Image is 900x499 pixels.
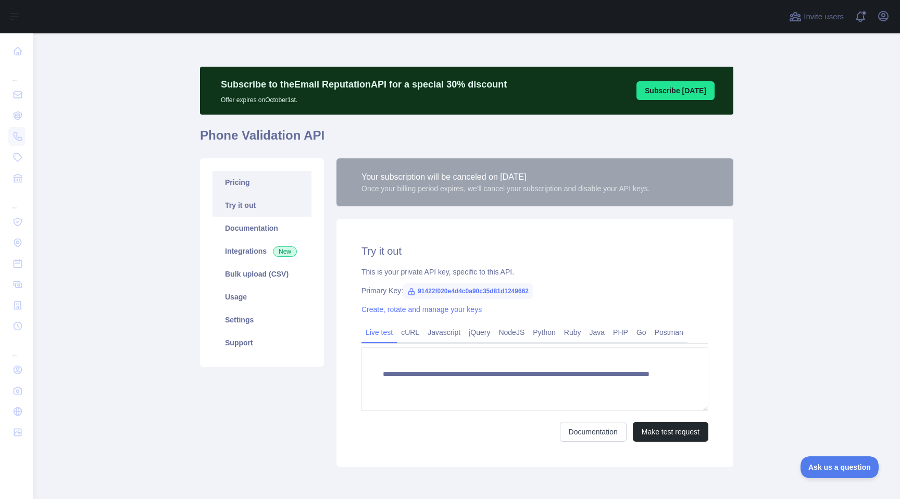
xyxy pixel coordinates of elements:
[361,267,708,277] div: This is your private API key, specific to this API.
[213,217,311,240] a: Documentation
[397,324,423,341] a: cURL
[787,8,846,25] button: Invite users
[636,81,715,100] button: Subscribe [DATE]
[213,171,311,194] a: Pricing
[465,324,494,341] a: jQuery
[221,92,507,104] p: Offer expires on October 1st.
[494,324,529,341] a: NodeJS
[361,244,708,258] h2: Try it out
[361,305,482,314] a: Create, rotate and manage your keys
[213,331,311,354] a: Support
[361,171,650,183] div: Your subscription will be canceled on [DATE]
[213,240,311,263] a: Integrations New
[804,11,844,23] span: Invite users
[8,63,25,83] div: ...
[213,194,311,217] a: Try it out
[585,324,609,341] a: Java
[8,338,25,358] div: ...
[221,77,507,92] p: Subscribe to the Email Reputation API for a special 30 % discount
[273,246,297,257] span: New
[633,422,708,442] button: Make test request
[8,190,25,210] div: ...
[609,324,632,341] a: PHP
[200,127,733,152] h1: Phone Validation API
[560,324,585,341] a: Ruby
[361,324,397,341] a: Live test
[213,263,311,285] a: Bulk upload (CSV)
[632,324,651,341] a: Go
[801,456,879,478] iframe: Toggle Customer Support
[361,285,708,296] div: Primary Key:
[213,285,311,308] a: Usage
[560,422,627,442] a: Documentation
[423,324,465,341] a: Javascript
[403,283,533,299] span: 91422f020e4d4c0a90c35d81d1249662
[361,183,650,194] div: Once your billing period expires, we'll cancel your subscription and disable your API keys.
[213,308,311,331] a: Settings
[529,324,560,341] a: Python
[651,324,687,341] a: Postman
